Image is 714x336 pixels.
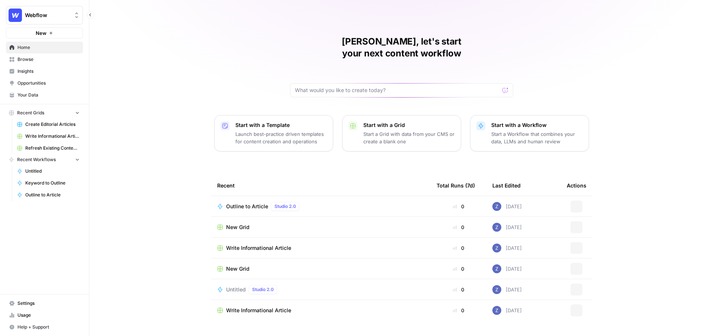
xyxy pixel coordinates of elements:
[9,9,22,22] img: Webflow Logo
[6,77,83,89] a: Opportunities
[363,130,455,145] p: Start a Grid with data from your CMS or create a blank one
[6,309,83,321] a: Usage
[437,224,480,231] div: 0
[6,65,83,77] a: Insights
[235,130,327,145] p: Launch best-practice driven templates for content creation and operations
[290,36,513,59] h1: [PERSON_NAME], let's start your next content workflow
[217,285,425,294] a: UntitledStudio 2.0
[17,80,80,87] span: Opportunities
[17,300,80,307] span: Settings
[437,307,480,314] div: 0
[492,202,522,211] div: [DATE]
[491,130,583,145] p: Start a Workflow that combines your data, LLMs and human review
[17,92,80,98] span: Your Data
[226,203,268,210] span: Outline to Article
[492,285,501,294] img: if0rly7j6ey0lzdmkp6rmyzsebv0
[492,244,501,252] img: if0rly7j6ey0lzdmkp6rmyzsebv0
[36,29,46,37] span: New
[6,89,83,101] a: Your Data
[363,121,455,129] p: Start with a Grid
[217,175,425,196] div: Recent
[25,121,80,128] span: Create Editorial Articles
[226,244,291,252] span: Write Informational Article
[25,192,80,198] span: Outline to Article
[235,121,327,129] p: Start with a Template
[492,175,521,196] div: Last Edited
[470,115,589,151] button: Start with a WorkflowStart a Workflow that combines your data, LLMs and human review
[14,189,83,201] a: Outline to Article
[226,307,291,314] span: Write Informational Article
[17,44,80,51] span: Home
[295,87,499,94] input: What would you like to create today?
[492,223,501,232] img: if0rly7j6ey0lzdmkp6rmyzsebv0
[25,168,80,174] span: Untitled
[437,286,480,293] div: 0
[14,165,83,177] a: Untitled
[252,286,274,293] span: Studio 2.0
[214,115,333,151] button: Start with a TemplateLaunch best-practice driven templates for content creation and operations
[14,118,83,130] a: Create Editorial Articles
[6,154,83,165] button: Recent Workflows
[274,203,296,210] span: Studio 2.0
[437,203,480,210] div: 0
[437,265,480,273] div: 0
[17,68,80,75] span: Insights
[25,133,80,140] span: Write Informational Article
[492,306,501,315] img: if0rly7j6ey0lzdmkp6rmyzsebv0
[492,306,522,315] div: [DATE]
[6,27,83,39] button: New
[492,244,522,252] div: [DATE]
[14,177,83,189] a: Keyword to Outline
[6,53,83,65] a: Browse
[6,6,83,25] button: Workspace: Webflow
[217,244,425,252] a: Write Informational Article
[6,107,83,118] button: Recent Grids
[492,264,522,273] div: [DATE]
[17,324,80,330] span: Help + Support
[492,223,522,232] div: [DATE]
[492,264,501,273] img: if0rly7j6ey0lzdmkp6rmyzsebv0
[17,156,56,163] span: Recent Workflows
[17,56,80,63] span: Browse
[437,244,480,252] div: 0
[6,42,83,53] a: Home
[226,265,250,273] span: New Grid
[217,307,425,314] a: Write Informational Article
[17,312,80,319] span: Usage
[491,121,583,129] p: Start with a Workflow
[25,180,80,186] span: Keyword to Outline
[217,202,425,211] a: Outline to ArticleStudio 2.0
[342,115,461,151] button: Start with a GridStart a Grid with data from your CMS or create a blank one
[6,297,83,309] a: Settings
[25,12,70,19] span: Webflow
[14,142,83,154] a: Refresh Existing Content (11)
[6,321,83,333] button: Help + Support
[226,286,246,293] span: Untitled
[14,130,83,142] a: Write Informational Article
[567,175,586,196] div: Actions
[25,145,80,151] span: Refresh Existing Content (11)
[492,285,522,294] div: [DATE]
[217,265,425,273] a: New Grid
[217,224,425,231] a: New Grid
[226,224,250,231] span: New Grid
[17,110,44,116] span: Recent Grids
[492,202,501,211] img: if0rly7j6ey0lzdmkp6rmyzsebv0
[437,175,475,196] div: Total Runs (7d)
